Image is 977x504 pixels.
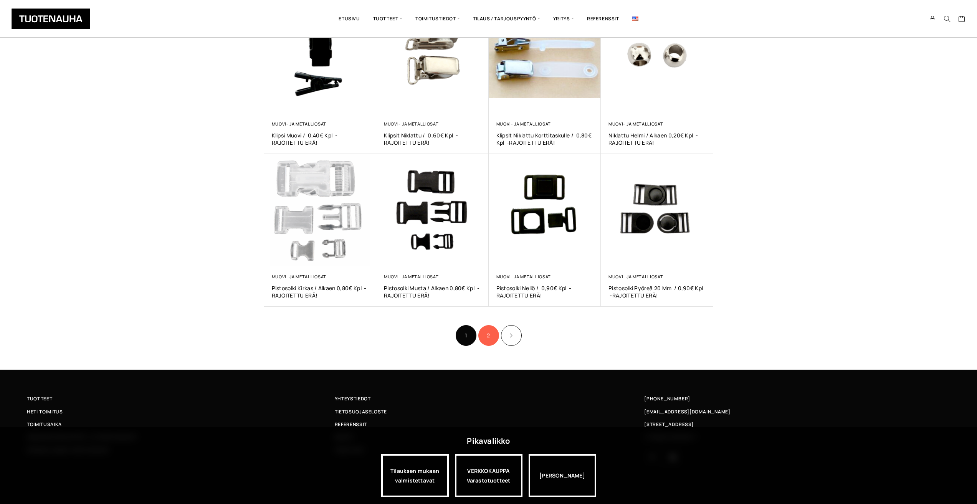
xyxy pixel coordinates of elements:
[27,420,62,428] span: Toimitusaika
[272,121,326,127] a: Muovi- ja metalliosat
[27,395,52,403] span: Tuotteet
[608,284,706,299] a: Pistosolki Pyöreä 20 mm / 0,90€ kpl -RAJOITETTU ERÄ!
[496,274,551,279] a: Muovi- ja metalliosat
[272,284,369,299] a: Pistosolki kirkas / alkaen 0,80€ kpl -RAJOITETTU ERÄ!
[381,454,449,497] a: Tilauksen mukaan valmistettavat
[940,15,954,22] button: Search
[632,17,638,21] img: English
[409,6,466,32] span: Toimitustiedot
[496,284,593,299] a: Pistosolki Neliö / 0,90€ kpl -RAJOITETTU ERÄ!
[580,6,626,32] a: Referenssit
[384,132,481,146] a: Klipsit Niklattu / 0,60€ kpl -RAJOITETTU ERÄ!
[608,132,706,146] a: Niklattu helmi / alkaen 0,20€ kpl -RAJOITETTU ERÄ!
[958,15,965,24] a: Cart
[455,454,522,497] div: VERKKOKAUPPA Varastotuotteet
[367,6,409,32] span: Tuotteet
[925,15,940,22] a: My Account
[335,395,371,403] span: Yhteystiedot
[496,132,593,146] a: Klipsit Niklattu korttitaskulle / 0,80€ kpl -RAJOITETTU ERÄ!
[529,454,596,497] div: [PERSON_NAME]
[608,121,663,127] a: Muovi- ja metalliosat
[478,325,499,346] a: Sivu 2
[547,6,580,32] span: Yritys
[466,6,547,32] span: Tilaus / Tarjouspyyntö
[335,420,643,428] a: Referenssit
[27,408,63,416] span: Heti toimitus
[27,395,335,403] a: Tuotteet
[467,434,510,448] div: Pikavalikko
[332,6,366,32] a: Etusivu
[335,420,367,428] span: Referenssit
[264,324,713,347] nav: Product Pagination
[496,121,551,127] a: Muovi- ja metalliosat
[272,274,326,279] a: Muovi- ja metalliosat
[644,408,731,416] a: [EMAIL_ADDRESS][DOMAIN_NAME]
[455,454,522,497] a: VERKKOKAUPPAVarastotuotteet
[608,274,663,279] a: Muovi- ja metalliosat
[272,132,369,146] a: Klipsi Muovi / 0,40€ kpl -RAJOITETTU ERÄ!
[12,8,90,29] img: Tuotenauha Oy
[335,395,643,403] a: Yhteystiedot
[644,420,693,428] span: [STREET_ADDRESS]
[335,408,387,416] span: Tietosuojaseloste
[335,408,643,416] a: Tietosuojaseloste
[27,420,335,428] a: Toimitusaika
[27,408,335,416] a: Heti toimitus
[384,284,481,299] a: Pistosolki musta / alkaen 0,80€ kpl -RAJOITETTU ERÄ!
[644,395,690,403] a: [PHONE_NUMBER]
[384,274,438,279] a: Muovi- ja metalliosat
[456,325,476,346] span: Sivu 1
[384,121,438,127] a: Muovi- ja metalliosat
